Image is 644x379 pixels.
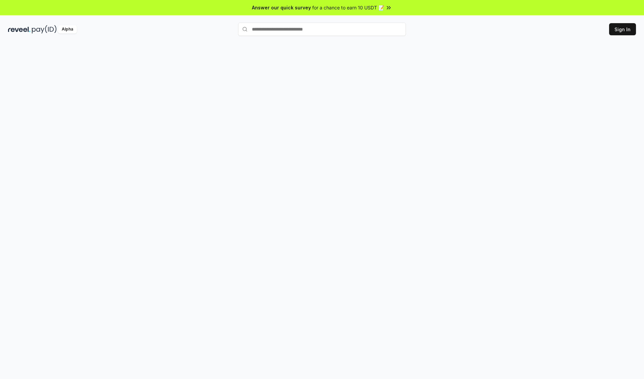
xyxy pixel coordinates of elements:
span: Answer our quick survey [252,4,311,11]
img: reveel_dark [8,25,31,34]
button: Sign In [609,23,636,35]
div: Alpha [58,25,77,34]
span: for a chance to earn 10 USDT 📝 [312,4,384,11]
img: pay_id [32,25,57,34]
